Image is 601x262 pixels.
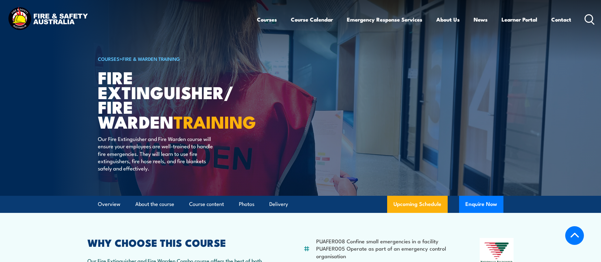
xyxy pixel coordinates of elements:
a: Course Calendar [291,11,333,28]
a: Overview [98,196,120,213]
a: Learner Portal [502,11,537,28]
li: PUAFER008 Confine small emergencies in a facility [316,237,449,245]
h6: > [98,55,254,62]
a: Photos [239,196,254,213]
h2: WHY CHOOSE THIS COURSE [87,238,272,247]
a: News [474,11,488,28]
h1: Fire Extinguisher/ Fire Warden [98,70,254,129]
strong: TRAINING [174,108,256,134]
a: Emergency Response Services [347,11,422,28]
a: About the course [135,196,174,213]
a: Courses [257,11,277,28]
a: Upcoming Schedule [387,196,448,213]
p: Our Fire Extinguisher and Fire Warden course will ensure your employees are well-trained to handl... [98,135,214,172]
button: Enquire Now [459,196,503,213]
a: Contact [551,11,571,28]
li: PUAFER005 Operate as part of an emergency control organisation [316,245,449,259]
a: About Us [436,11,460,28]
a: Course content [189,196,224,213]
a: COURSES [98,55,119,62]
a: Delivery [269,196,288,213]
a: Fire & Warden Training [122,55,180,62]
